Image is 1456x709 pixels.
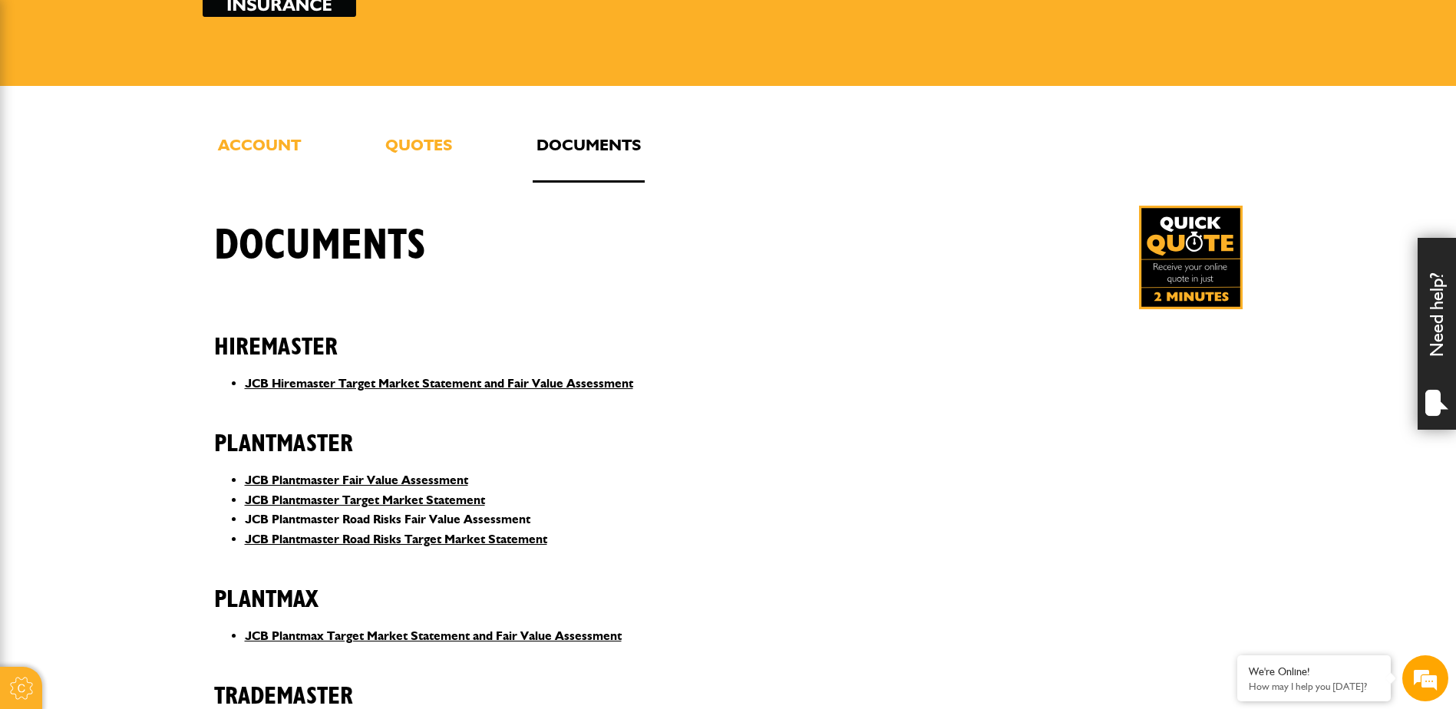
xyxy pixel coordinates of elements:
[26,85,64,107] img: d_20077148190_company_1631870298795_20077148190
[245,493,485,507] a: JCB Plantmaster Target Market Statement
[214,132,305,183] a: Account
[533,132,645,183] a: Documents
[1418,238,1456,430] div: Need help?
[245,628,622,643] a: JCB Plantmax Target Market Statement and Fair Value Assessment
[20,232,280,266] input: Enter your phone number
[245,512,530,526] a: JCB Plantmaster Road Risks Fair Value Assessment
[252,8,289,45] div: Minimize live chat window
[381,132,456,183] a: Quotes
[1139,206,1243,309] img: Quick Quote
[214,406,1243,458] h2: Plantmaster
[80,86,258,106] div: Chat with us now
[214,562,1243,614] h2: Plantmax
[1249,681,1379,692] p: How may I help you today?
[1139,206,1243,309] a: Get your insurance quote in just 2-minutes
[209,473,279,493] em: Start Chat
[1249,665,1379,678] div: We're Online!
[245,376,633,391] a: JCB Hiremaster Target Market Statement and Fair Value Assessment
[245,532,547,546] a: JCB Plantmaster Road Risks Target Market Statement
[20,187,280,221] input: Enter your email address
[20,278,280,460] textarea: Type your message and hit 'Enter'
[214,220,426,272] h1: Documents
[20,142,280,176] input: Enter your last name
[214,309,1243,361] h2: Hiremaster
[245,473,468,487] a: JCB Plantmaster Fair Value Assessment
